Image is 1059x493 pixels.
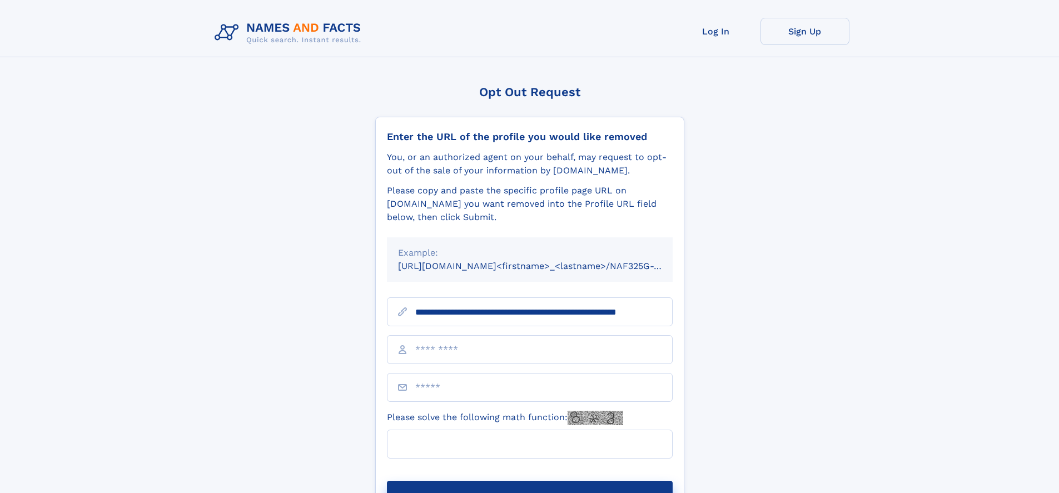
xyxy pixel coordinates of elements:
[387,131,673,143] div: Enter the URL of the profile you would like removed
[387,151,673,177] div: You, or an authorized agent on your behalf, may request to opt-out of the sale of your informatio...
[375,85,684,99] div: Opt Out Request
[672,18,760,45] a: Log In
[398,246,662,260] div: Example:
[387,184,673,224] div: Please copy and paste the specific profile page URL on [DOMAIN_NAME] you want removed into the Pr...
[387,411,623,425] label: Please solve the following math function:
[210,18,370,48] img: Logo Names and Facts
[398,261,694,271] small: [URL][DOMAIN_NAME]<firstname>_<lastname>/NAF325G-xxxxxxxx
[760,18,849,45] a: Sign Up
